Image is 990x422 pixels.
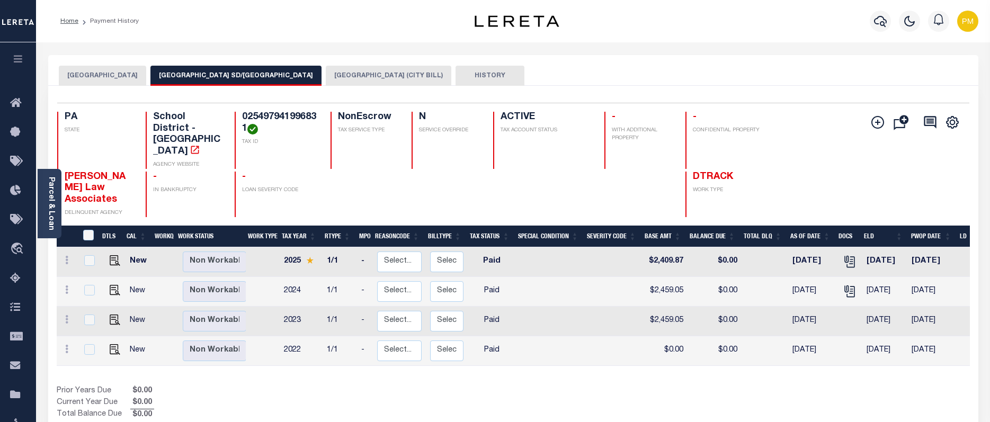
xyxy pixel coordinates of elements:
[323,277,357,307] td: 1/1
[357,336,373,366] td: -
[688,336,742,366] td: $0.00
[688,247,742,277] td: $0.00
[65,127,133,134] p: STATE
[357,307,373,336] td: -
[242,186,318,194] p: LOAN SEVERITY CODE
[456,66,524,86] button: HISTORY
[130,409,154,421] span: $0.00
[688,307,742,336] td: $0.00
[583,226,640,247] th: Severity Code: activate to sort column ascending
[326,66,451,86] button: [GEOGRAPHIC_DATA] (CITY BILL)
[862,277,907,307] td: [DATE]
[355,226,371,247] th: MPO
[57,226,77,247] th: &nbsp;&nbsp;&nbsp;&nbsp;&nbsp;&nbsp;&nbsp;&nbsp;&nbsp;&nbsp;
[862,247,907,277] td: [DATE]
[640,226,685,247] th: Base Amt: activate to sort column ascending
[174,226,246,247] th: Work Status
[693,127,762,134] p: CONFIDENTIAL PROPERTY
[693,186,762,194] p: WORK TYPE
[150,66,322,86] button: [GEOGRAPHIC_DATA] SD/[GEOGRAPHIC_DATA]
[57,409,130,420] td: Total Balance Due
[242,138,318,146] p: TAX ID
[242,172,246,182] span: -
[466,226,514,247] th: Tax Status: activate to sort column ascending
[419,112,480,123] h4: N
[907,336,956,366] td: [DATE]
[78,16,139,26] li: Payment History
[278,226,320,247] th: Tax Year: activate to sort column ascending
[643,336,688,366] td: $0.00
[338,112,399,123] h4: NonEscrow
[357,247,373,277] td: -
[643,247,688,277] td: $2,409.87
[338,127,399,134] p: TAX SERVICE TYPE
[468,307,516,336] td: Paid
[739,226,786,247] th: Total DLQ: activate to sort column ascending
[786,226,835,247] th: As of Date: activate to sort column ascending
[242,112,318,134] h4: 025497941996831
[60,18,78,24] a: Home
[788,277,837,307] td: [DATE]
[98,226,122,247] th: DTLS
[65,209,133,217] p: DELINQUENT AGENCY
[126,277,155,307] td: New
[77,226,99,247] th: &nbsp;
[907,307,956,336] td: [DATE]
[514,226,583,247] th: Special Condition: activate to sort column ascending
[956,226,980,247] th: LD: activate to sort column ascending
[306,257,314,264] img: Star.svg
[323,336,357,366] td: 1/1
[59,66,146,86] button: [GEOGRAPHIC_DATA]
[834,226,859,247] th: Docs
[153,186,222,194] p: IN BANKRUPTCY
[501,112,592,123] h4: ACTIVE
[153,172,157,182] span: -
[693,172,733,182] span: DTRACK
[122,226,150,247] th: CAL: activate to sort column ascending
[280,247,323,277] td: 2025
[150,226,174,247] th: WorkQ
[468,336,516,366] td: Paid
[280,336,323,366] td: 2022
[468,247,516,277] td: Paid
[320,226,355,247] th: RType: activate to sort column ascending
[788,307,837,336] td: [DATE]
[323,247,357,277] td: 1/1
[65,112,133,123] h4: PA
[788,336,837,366] td: [DATE]
[153,112,222,157] h4: School District - [GEOGRAPHIC_DATA]
[688,277,742,307] td: $0.00
[501,127,592,134] p: TAX ACCOUNT STATUS
[126,336,155,366] td: New
[244,226,278,247] th: Work Type
[612,127,673,142] p: WITH ADDITIONAL PROPERTY
[685,226,739,247] th: Balance Due: activate to sort column ascending
[860,226,907,247] th: ELD: activate to sort column ascending
[862,307,907,336] td: [DATE]
[371,226,424,247] th: ReasonCode: activate to sort column ascending
[10,243,27,256] i: travel_explore
[65,172,126,204] span: [PERSON_NAME] Law Associates
[424,226,466,247] th: BillType: activate to sort column ascending
[475,15,559,27] img: logo-dark.svg
[612,112,616,122] span: -
[419,127,480,134] p: SERVICE OVERRIDE
[693,112,697,122] span: -
[130,385,154,397] span: $0.00
[130,397,154,409] span: $0.00
[907,247,956,277] td: [DATE]
[57,385,130,397] td: Prior Years Due
[280,307,323,336] td: 2023
[126,307,155,336] td: New
[126,247,155,277] td: New
[862,336,907,366] td: [DATE]
[788,247,837,277] td: [DATE]
[323,307,357,336] td: 1/1
[643,307,688,336] td: $2,459.05
[468,277,516,307] td: Paid
[957,11,978,32] img: svg+xml;base64,PHN2ZyB4bWxucz0iaHR0cDovL3d3dy53My5vcmcvMjAwMC9zdmciIHBvaW50ZXItZXZlbnRzPSJub25lIi...
[357,277,373,307] td: -
[47,177,55,230] a: Parcel & Loan
[280,277,323,307] td: 2024
[907,226,956,247] th: PWOP Date: activate to sort column ascending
